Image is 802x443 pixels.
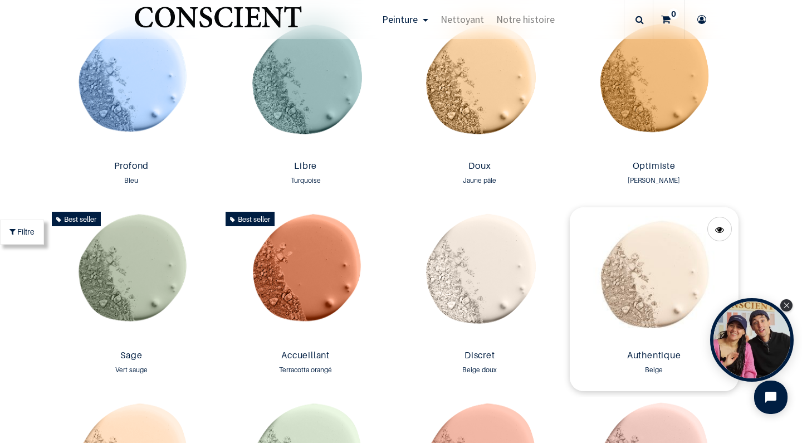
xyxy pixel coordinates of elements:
div: Turquoise [226,175,385,186]
div: Jaune pâle [400,175,560,186]
a: Authentique [574,350,734,363]
div: [PERSON_NAME] [574,175,734,186]
div: Close Tolstoy widget [780,299,793,311]
a: Discret [400,350,560,363]
img: Product image [570,207,739,345]
div: Best seller [52,212,101,226]
span: Notre histoire [496,13,555,26]
span: Peinture [382,13,418,26]
span: Filtre [17,226,35,237]
img: Product image [570,18,739,156]
iframe: Tidio Chat [745,371,797,423]
sup: 0 [668,8,679,20]
a: Doux [400,160,560,173]
a: Profond [52,160,212,173]
img: Product image [47,18,216,156]
div: Open Tolstoy [710,298,794,382]
a: Accueillant [226,350,385,363]
div: Best seller [226,212,275,226]
div: Terracotta orangé [226,364,385,376]
div: Open Tolstoy widget [710,298,794,382]
div: Beige doux [400,364,560,376]
a: Libre [226,160,385,173]
span: Nettoyant [441,13,484,26]
img: Product image [221,18,390,156]
img: Product image [395,207,564,345]
div: Vert sauge [52,364,212,376]
div: Tolstoy bubble widget [710,298,794,382]
img: Product image [221,207,390,345]
img: Product image [47,207,216,345]
a: Sage [52,350,212,363]
a: Quick View [707,217,732,241]
div: Bleu [52,175,212,186]
img: Product image [395,18,564,156]
div: Beige [574,364,734,376]
a: Optimiste [574,160,734,173]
